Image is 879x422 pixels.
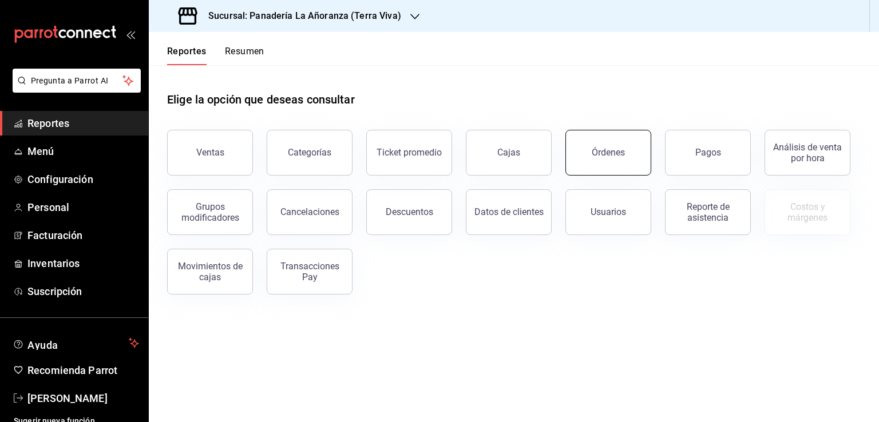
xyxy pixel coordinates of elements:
button: Pregunta a Parrot AI [13,69,141,93]
div: Ventas [196,147,224,158]
button: open_drawer_menu [126,30,135,39]
div: Pagos [695,147,721,158]
div: Reporte de asistencia [672,201,743,223]
div: Análisis de venta por hora [772,142,843,164]
div: Usuarios [591,206,626,217]
span: [PERSON_NAME] [27,391,139,406]
button: Categorías [267,130,353,176]
button: Usuarios [565,189,651,235]
button: Análisis de venta por hora [765,130,850,176]
div: Cajas [497,147,520,158]
span: Facturación [27,228,139,243]
span: Pregunta a Parrot AI [31,75,123,87]
span: Configuración [27,172,139,187]
button: Resumen [225,46,264,65]
span: Suscripción [27,284,139,299]
div: Movimientos de cajas [175,261,246,282]
button: Ventas [167,130,253,176]
span: Recomienda Parrot [27,363,139,378]
button: Descuentos [366,189,452,235]
span: Personal [27,200,139,215]
div: Transacciones Pay [274,261,345,282]
a: Pregunta a Parrot AI [8,83,141,95]
span: Menú [27,144,139,159]
div: Órdenes [592,147,625,158]
button: Datos de clientes [466,189,552,235]
button: Contrata inventarios para ver este reporte [765,189,850,235]
button: Reporte de asistencia [665,189,751,235]
div: Categorías [288,147,331,158]
span: Ayuda [27,336,124,350]
div: Ticket promedio [377,147,442,158]
button: Pagos [665,130,751,176]
button: Movimientos de cajas [167,249,253,294]
div: Datos de clientes [474,206,544,217]
div: Costos y márgenes [772,201,843,223]
div: Grupos modificadores [175,201,246,223]
button: Cajas [466,130,552,176]
button: Transacciones Pay [267,249,353,294]
div: Descuentos [386,206,433,217]
span: Inventarios [27,256,139,271]
button: Cancelaciones [267,189,353,235]
button: Grupos modificadores [167,189,253,235]
button: Órdenes [565,130,651,176]
button: Reportes [167,46,207,65]
div: Cancelaciones [280,206,339,217]
h3: Sucursal: Panadería La Añoranza (Terra Viva) [199,9,401,23]
h1: Elige la opción que deseas consultar [167,91,355,108]
span: Reportes [27,116,139,131]
button: Ticket promedio [366,130,452,176]
div: navigation tabs [167,46,264,65]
